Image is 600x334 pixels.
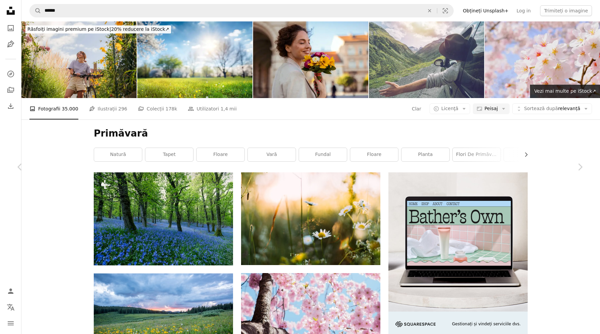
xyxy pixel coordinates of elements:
[388,172,528,312] img: file-1707883121023-8e3502977149image
[241,314,380,320] a: fotografie cu unghi mic a unui cireș înflorit
[437,4,453,17] button: Căutare vizuală
[369,21,484,98] img: Bărbat caucazian în excursie cu mașina, bucurându-se de peisajul montan
[253,21,368,98] img: Femeie matură și fericită cu un buchet de flori afară
[94,216,233,222] a: O pădure plină de o mulțime de flori albastre
[248,148,296,161] a: vară
[350,148,398,161] a: floare
[485,21,600,98] img: flori de sakura în grădină.
[4,99,17,113] a: Istoricul descărcărilor
[430,103,470,114] button: Licenţă
[592,88,596,94] font: ↗
[453,148,501,161] a: flori de primăvară
[473,103,510,114] button: Peisaj
[520,148,528,161] button: derulați lista spre dreapta
[504,148,552,161] a: iarnă
[21,21,175,37] a: Răsfoiți imagini premium pe iStock|20% reducere la iStock↗
[452,322,521,326] font: Gestionați și vindeți serviciile dvs.
[512,103,592,114] button: Sortează dupărelevanță
[517,8,531,13] font: Log in
[530,85,600,98] a: Vezi mai multe pe iStock↗
[315,152,330,157] font: fundal
[441,106,458,111] font: Licenţă
[27,26,109,32] font: Răsfoiți imagini premium pe iStock
[544,8,588,13] font: Trimiteți o imagine
[524,106,558,111] font: Sortează după
[4,83,17,97] a: Colecții
[4,37,17,51] a: Ilustrații
[98,106,117,111] font: Ilustrații
[463,8,509,13] font: Obțineți Unsplash+
[422,4,437,17] button: Clar
[197,148,244,161] a: floare
[94,172,233,265] img: O pădure plină de o mulțime de flori albastre
[30,4,41,17] button: Caută pe Unsplash
[267,152,277,157] font: vară
[221,106,237,111] font: 1,4 mii
[4,67,17,81] a: Explora
[4,21,17,35] a: Fotografii
[456,152,500,157] font: flori de primăvară
[110,152,126,157] font: natură
[138,98,177,119] a: Colecții 178k
[94,128,148,139] font: Primăvară
[109,26,111,32] font: |
[111,26,165,32] font: 20% reducere la iStock
[213,152,228,157] font: floare
[241,172,380,265] img: flori albe în fotografie cu focalizare superficială
[4,317,17,330] button: Meniu
[560,135,600,199] a: Următorul
[118,106,127,111] font: 296
[540,5,592,16] button: Trimiteți o imagine
[558,106,580,111] font: relevanță
[163,152,176,157] font: tapet
[299,148,347,161] a: fundal
[395,321,436,327] img: file-1705255347840-230a6ab5bca9image
[411,103,422,114] button: Clar
[4,284,17,298] a: Autentificare / Înregistrare
[29,4,454,17] form: Găsiți elemente vizuale pe întregul site
[137,21,252,98] img: Peisaj frumos de primăvară - o pajiște iluminată de soarele strălucitor.
[197,106,219,111] font: Utilizatori
[241,216,380,222] a: flori albe în fotografie cu focalizare superficială
[459,5,513,16] a: Obțineți Unsplash+
[484,106,498,111] font: Peisaj
[4,301,17,314] button: Limbă
[21,21,137,98] img: Femeie cu bicicletă printre flori în curtea din spate
[534,88,592,94] font: Vezi mai multe pe iStock
[94,317,233,323] a: fotografie aeriană a florilor în timpul zilei
[412,106,421,111] font: Clar
[513,5,535,16] a: Log in
[165,26,169,32] font: ↗
[89,98,127,119] a: Ilustrații 296
[94,148,142,161] a: natură
[367,152,381,157] font: floare
[418,152,433,157] font: planta
[188,98,237,119] a: Utilizatori 1,4 mii
[145,148,193,161] a: tapet
[401,148,449,161] a: planta
[165,106,177,111] font: 178k
[147,106,164,111] font: Colecții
